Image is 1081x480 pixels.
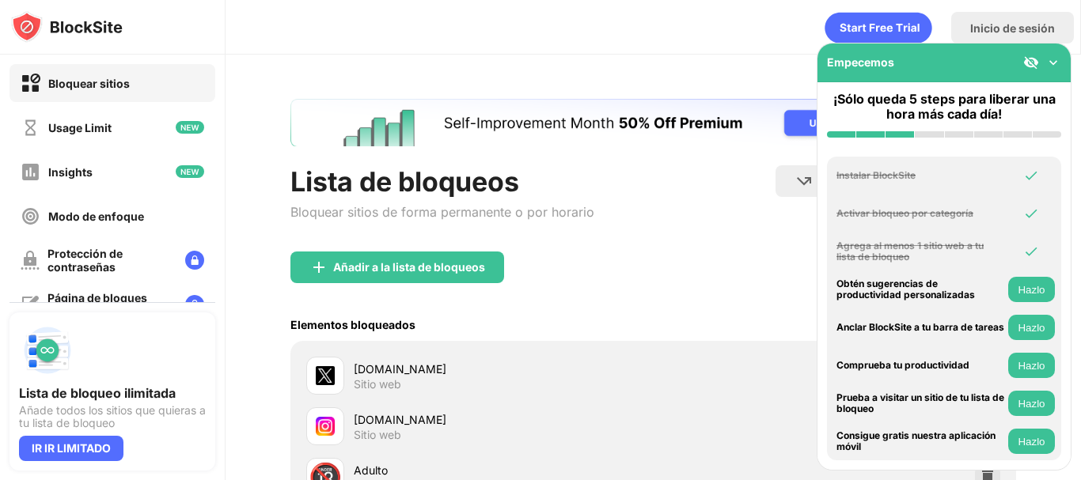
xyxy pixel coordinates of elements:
[836,360,1004,371] div: Comprueba tu productividad
[836,240,1004,263] div: Agrega al menos 1 sitio web a tu lista de bloqueo
[333,261,485,274] div: Añadir a la lista de bloqueos
[290,204,594,220] div: Bloquear sitios de forma permanente o por horario
[11,11,123,43] img: logo-blocksite.svg
[19,404,206,429] div: Añade todos los sitios que quieras a tu lista de bloqueo
[21,74,40,93] img: block-on.svg
[836,208,1004,219] div: Activar bloqueo por categoría
[185,251,204,270] img: lock-menu.svg
[176,165,204,178] img: new-icon.svg
[836,278,1004,301] div: Obtén sugerencias de productividad personalizadas
[1008,277,1055,302] button: Hazlo
[1023,55,1039,70] img: eye-not-visible.svg
[290,99,1016,146] iframe: Banner
[354,462,654,478] div: Adulto
[316,417,335,436] img: favicons
[1023,244,1039,259] img: omni-check.svg
[1023,206,1039,221] img: omni-check.svg
[827,92,1061,122] div: ¡Sólo queda 5 steps para liberar una hora más cada día!
[1023,168,1039,183] img: omni-check.svg
[1008,353,1055,378] button: Hazlo
[19,322,76,379] img: push-block-list.svg
[21,118,40,138] img: time-usage-off.svg
[354,361,654,377] div: [DOMAIN_NAME]
[185,295,204,314] img: lock-menu.svg
[354,411,654,428] div: [DOMAIN_NAME]
[827,55,894,69] div: Empecemos
[836,392,1004,415] div: Prueba a visitar un sitio de tu lista de bloqueo
[825,12,932,43] div: animation
[48,121,112,134] div: Usage Limit
[48,210,144,223] div: Modo de enfoque
[354,428,401,442] div: Sitio web
[1008,429,1055,454] button: Hazlo
[836,430,1004,453] div: Consigue gratis nuestra aplicación móvil
[19,385,206,401] div: Lista de bloqueo ilimitada
[176,121,204,134] img: new-icon.svg
[316,366,335,385] img: favicons
[290,318,415,331] div: Elementos bloqueados
[48,165,93,179] div: Insights
[21,162,40,182] img: insights-off.svg
[48,77,130,90] div: Bloquear sitios
[836,322,1004,333] div: Anclar BlockSite a tu barra de tareas
[19,436,123,461] div: IR IR LIMITADO
[1045,55,1061,70] img: omni-setup-toggle.svg
[47,291,173,318] div: Página de bloques personalizados
[354,377,401,391] div: Sitio web
[21,206,40,226] img: focus-off.svg
[21,295,40,314] img: customize-block-page-off.svg
[970,21,1055,35] div: Inicio de sesión
[836,170,1004,181] div: Instalar BlockSite
[1008,391,1055,416] button: Hazlo
[47,247,173,274] div: Protección de contraseñas
[290,165,594,198] div: Lista de bloqueos
[1008,315,1055,340] button: Hazlo
[21,251,40,270] img: password-protection-off.svg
